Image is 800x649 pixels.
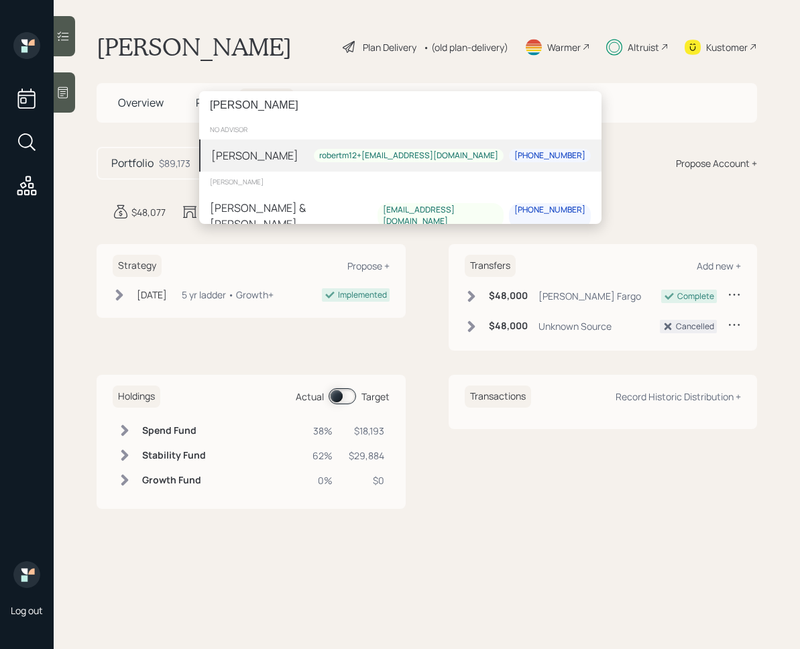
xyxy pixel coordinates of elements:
[211,147,298,164] div: [PERSON_NAME]
[199,119,602,139] div: no advisor
[199,91,602,119] input: Type a command or search…
[383,204,498,227] div: [EMAIL_ADDRESS][DOMAIN_NAME]
[514,204,585,216] div: [PHONE_NUMBER]
[199,172,602,192] div: [PERSON_NAME]
[514,150,585,161] div: [PHONE_NUMBER]
[319,150,498,161] div: robertm12+[EMAIL_ADDRESS][DOMAIN_NAME]
[210,200,378,232] div: [PERSON_NAME] & [PERSON_NAME]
